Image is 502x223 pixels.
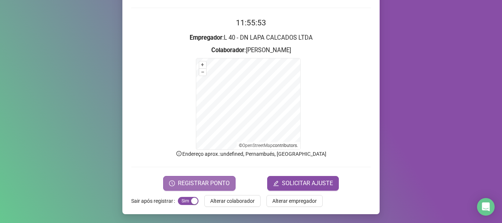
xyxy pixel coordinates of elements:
[211,47,244,54] strong: Colaborador
[176,150,182,157] span: info-circle
[272,197,317,205] span: Alterar empregador
[131,195,178,207] label: Sair após registrar
[273,180,279,186] span: edit
[169,180,175,186] span: clock-circle
[267,176,339,191] button: editSOLICITAR AJUSTE
[210,197,255,205] span: Alterar colaborador
[131,46,371,55] h3: : [PERSON_NAME]
[242,143,273,148] a: OpenStreetMap
[477,198,495,216] div: Open Intercom Messenger
[178,179,230,188] span: REGISTRAR PONTO
[199,61,206,68] button: +
[204,195,261,207] button: Alterar colaborador
[266,195,323,207] button: Alterar empregador
[236,18,266,27] time: 11:55:53
[163,176,236,191] button: REGISTRAR PONTO
[199,69,206,76] button: –
[131,150,371,158] p: Endereço aprox. : undefined, Pernambués, [GEOGRAPHIC_DATA]
[239,143,298,148] li: © contributors.
[131,33,371,43] h3: : L 40 - DN LAPA CALCADOS LTDA
[282,179,333,188] span: SOLICITAR AJUSTE
[190,34,222,41] strong: Empregador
